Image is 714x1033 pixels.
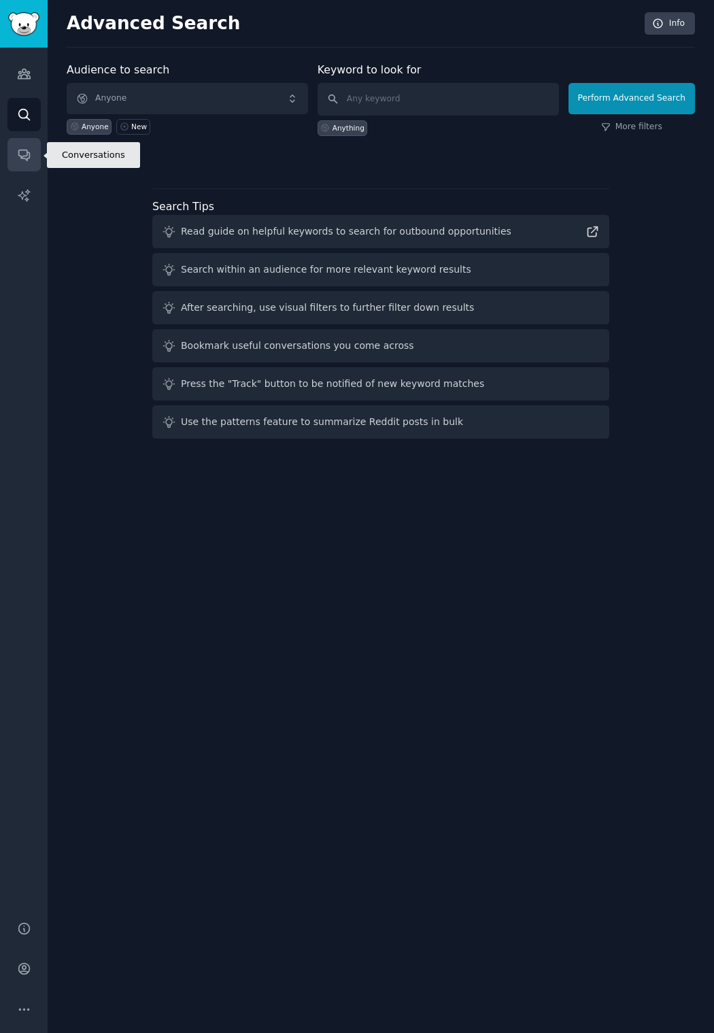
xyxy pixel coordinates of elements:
div: Read guide on helpful keywords to search for outbound opportunities [181,224,511,239]
div: Search within an audience for more relevant keyword results [181,263,471,277]
a: New [116,119,150,135]
div: Use the patterns feature to summarize Reddit posts in bulk [181,415,463,429]
button: Perform Advanced Search [568,83,695,114]
label: Audience to search [67,63,169,76]
div: Press the "Track" button to be notified of new keyword matches [181,377,484,391]
div: Bookmark useful conversations you come across [181,339,414,353]
div: Anyone [82,122,109,131]
div: After searching, use visual filters to further filter down results [181,301,474,315]
a: Info [645,12,695,35]
img: GummySearch logo [8,12,39,36]
h2: Advanced Search [67,13,637,35]
div: New [131,122,147,131]
div: Anything [333,123,364,133]
button: Anyone [67,83,308,114]
label: Keyword to look for [318,63,422,76]
label: Search Tips [152,200,214,213]
a: More filters [601,121,662,133]
input: Any keyword [318,83,559,116]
